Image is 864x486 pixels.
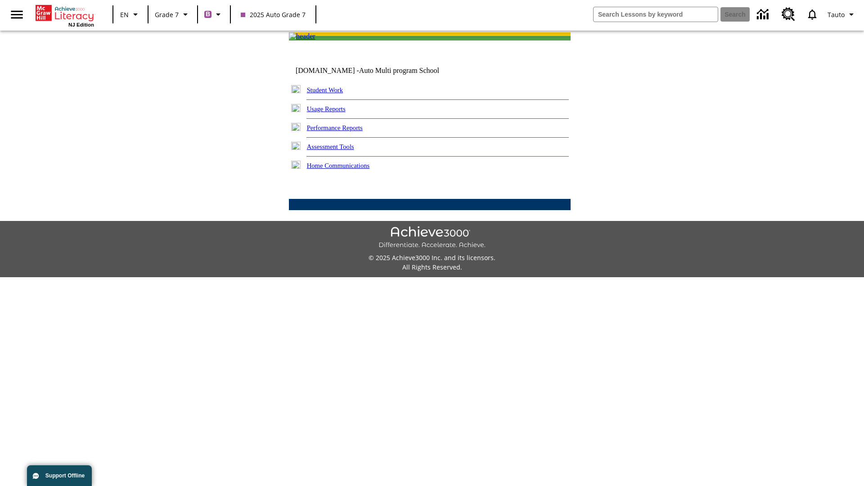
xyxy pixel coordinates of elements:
button: Language: EN, Select a language [116,6,145,22]
a: Performance Reports [307,124,363,131]
nobr: Auto Multi program School [359,67,439,74]
a: Resource Center, Will open in new tab [776,2,801,27]
img: plus.gif [291,85,301,93]
img: plus.gif [291,142,301,150]
button: Open side menu [4,1,30,28]
img: plus.gif [291,104,301,112]
a: Data Center [751,2,776,27]
button: Grade: Grade 7, Select a grade [151,6,194,22]
span: B [206,9,210,20]
a: Home Communications [307,162,370,169]
span: NJ Edition [68,22,94,27]
span: 2025 Auto Grade 7 [241,10,306,19]
span: Support Offline [45,472,85,479]
input: search field [594,7,718,22]
button: Boost Class color is purple. Change class color [201,6,227,22]
img: Achieve3000 Differentiate Accelerate Achieve [378,226,486,249]
div: Home [36,3,94,27]
span: EN [120,10,129,19]
a: Student Work [307,86,343,94]
a: Assessment Tools [307,143,354,150]
img: plus.gif [291,161,301,169]
img: header [289,32,315,40]
span: Grade 7 [155,10,179,19]
button: Support Offline [27,465,92,486]
a: Usage Reports [307,105,346,112]
span: Tauto [828,10,845,19]
img: plus.gif [291,123,301,131]
a: Notifications [801,3,824,26]
button: Profile/Settings [824,6,860,22]
td: [DOMAIN_NAME] - [296,67,461,75]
